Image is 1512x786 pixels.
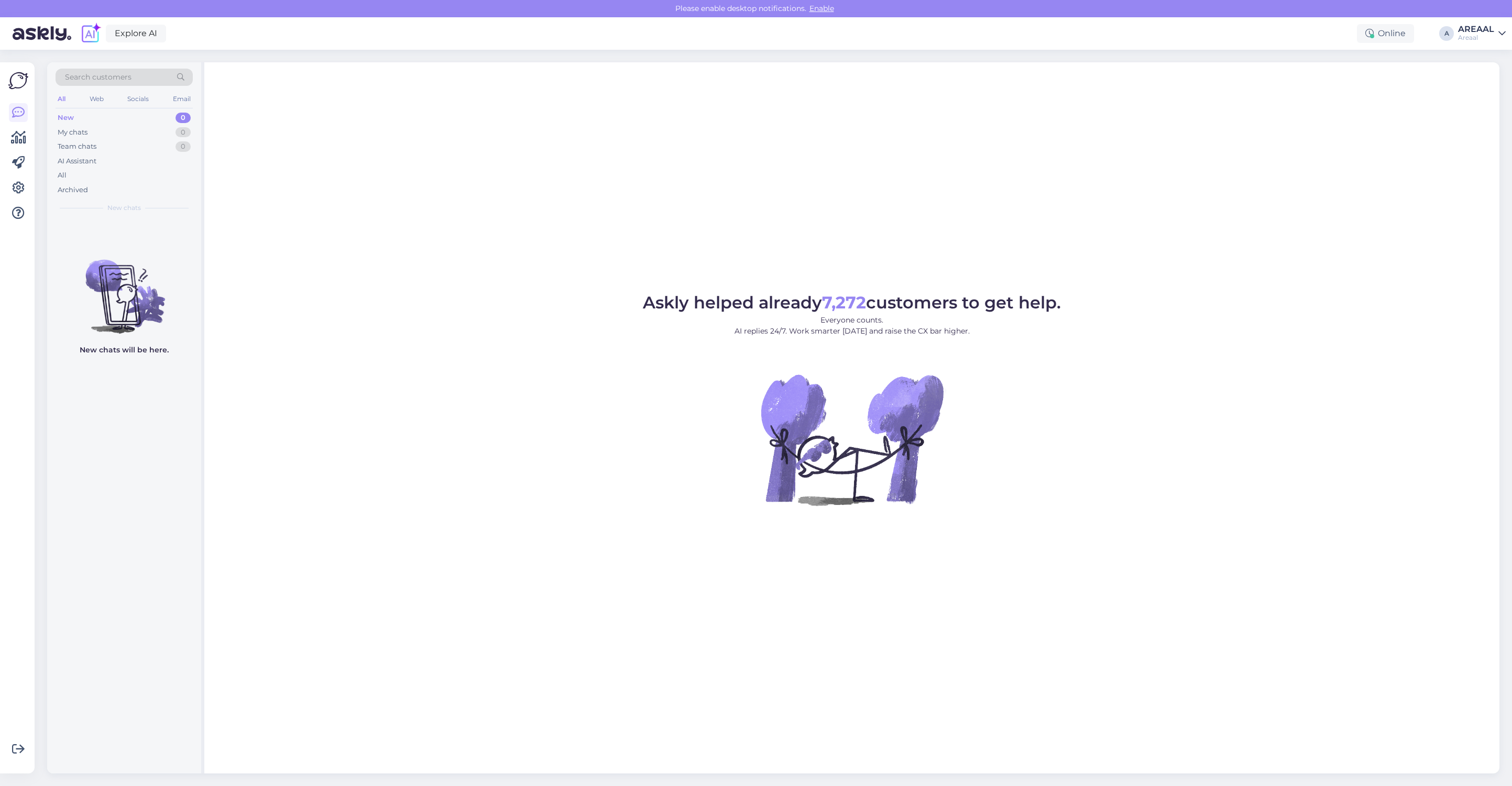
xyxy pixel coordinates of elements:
[806,4,837,13] span: Enable
[643,315,1061,337] p: Everyone counts. AI replies 24/7. Work smarter [DATE] and raise the CX bar higher.
[1439,26,1454,41] div: A
[176,127,191,138] div: 0
[1357,24,1414,43] div: Online
[107,203,141,213] span: New chats
[1458,25,1506,42] a: AREAALAreaal
[56,92,68,106] div: All
[58,156,96,167] div: AI Assistant
[80,23,102,45] img: explore-ai
[1458,25,1494,34] div: AREAAL
[176,141,191,152] div: 0
[125,92,151,106] div: Socials
[176,113,191,123] div: 0
[65,72,132,83] span: Search customers
[643,292,1061,313] span: Askly helped already customers to get help.
[58,141,96,152] div: Team chats
[80,345,169,356] p: New chats will be here.
[8,71,28,91] img: Askly Logo
[1458,34,1494,42] div: Areaal
[171,92,193,106] div: Email
[58,127,87,138] div: My chats
[58,185,88,195] div: Archived
[822,292,866,313] b: 7,272
[58,170,67,181] div: All
[87,92,106,106] div: Web
[758,345,946,534] img: No Chat active
[47,241,201,335] img: No chats
[106,25,166,42] a: Explore AI
[58,113,74,123] div: New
